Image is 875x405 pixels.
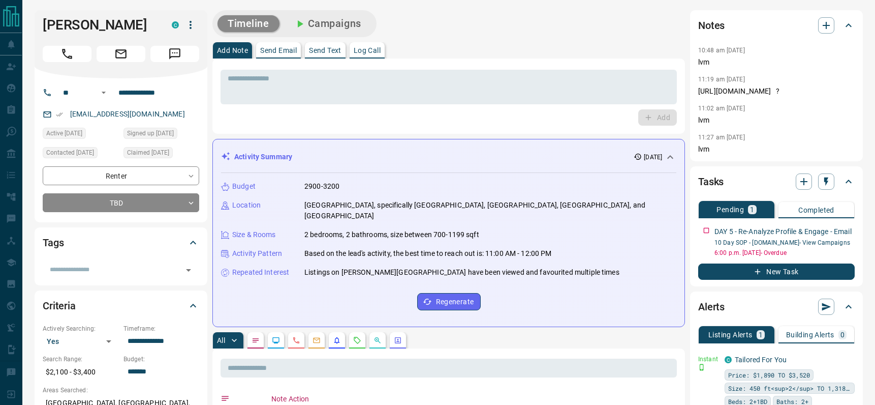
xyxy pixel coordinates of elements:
p: Activity Summary [234,152,292,162]
p: 0 [840,331,845,338]
span: Size: 450 ft<sup>2</sup> TO 1,318 ft<sup>2</sup> [728,383,851,393]
div: condos.ca [172,21,179,28]
span: Contacted [DATE] [46,148,94,158]
h2: Criteria [43,298,76,314]
span: Claimed [DATE] [127,148,169,158]
button: Open [181,263,196,277]
div: Activity Summary[DATE] [221,148,676,166]
svg: Opportunities [373,336,382,344]
h2: Tags [43,235,64,251]
span: Active [DATE] [46,128,82,138]
div: Yes [43,333,118,350]
h2: Alerts [698,299,725,315]
button: Timeline [217,15,279,32]
svg: Listing Alerts [333,336,341,344]
p: Note Action [271,394,673,404]
p: [GEOGRAPHIC_DATA], specifically [GEOGRAPHIC_DATA], [GEOGRAPHIC_DATA], [GEOGRAPHIC_DATA], and [GEO... [304,200,676,221]
p: 10:48 am [DATE] [698,47,745,54]
span: Message [150,46,199,62]
p: 2900-3200 [304,181,339,192]
span: Email [97,46,145,62]
p: 11:02 am [DATE] [698,105,745,112]
button: Open [98,86,110,99]
div: Wed Aug 13 2025 [43,128,118,142]
div: Wed Aug 06 2025 [123,128,199,142]
svg: Lead Browsing Activity [272,336,280,344]
p: 11:27 am [DATE] [698,134,745,141]
span: Call [43,46,91,62]
div: Alerts [698,295,855,319]
p: Budget [232,181,256,192]
p: Send Text [309,47,341,54]
h2: Notes [698,17,725,34]
div: Tags [43,230,199,255]
div: condos.ca [725,356,732,363]
svg: Agent Actions [394,336,402,344]
button: Regenerate [417,293,481,310]
p: 1 [750,206,754,213]
p: Building Alerts [786,331,834,338]
div: Notes [698,13,855,38]
span: Signed up [DATE] [127,128,174,138]
a: 10 Day SOP - [DOMAIN_NAME]- View Campaigns [714,239,850,246]
div: Fri Aug 08 2025 [123,147,199,161]
p: DAY 5 - Re-Analyze Profile & Engage - Email [714,226,852,237]
p: 11:19 am [DATE] [698,76,745,83]
p: 2 bedrooms, 2 bathrooms, size between 700-1199 sqft [304,229,479,240]
p: Send Email [260,47,297,54]
p: [URL][DOMAIN_NAME] ? [698,86,855,97]
a: [EMAIL_ADDRESS][DOMAIN_NAME] [70,110,185,118]
p: 6:00 p.m. [DATE] - Overdue [714,248,855,257]
p: Listings on [PERSON_NAME][GEOGRAPHIC_DATA] have been viewed and favourited multiple times [304,267,619,278]
p: $2,100 - $3,400 [43,364,118,381]
svg: Emails [312,336,321,344]
h2: Tasks [698,173,724,190]
div: Fri Aug 15 2025 [43,147,118,161]
div: Criteria [43,294,199,318]
p: Actively Searching: [43,324,118,333]
p: Completed [798,207,834,214]
svg: Requests [353,336,361,344]
p: lvm [698,57,855,68]
div: TBD [43,193,199,212]
div: Renter [43,166,199,185]
p: lvm [698,144,855,155]
button: New Task [698,264,855,280]
p: All [217,337,225,344]
p: Add Note [217,47,248,54]
p: lvm [698,115,855,126]
p: Location [232,200,261,211]
div: Tasks [698,169,855,194]
p: Repeated Interest [232,267,289,278]
p: Budget: [123,355,199,364]
span: Price: $1,890 TO $3,520 [728,370,810,380]
p: [DATE] [644,153,662,162]
p: Log Call [354,47,381,54]
p: Based on the lead's activity, the best time to reach out is: 11:00 AM - 12:00 PM [304,248,552,259]
a: Tailored For You [735,356,787,364]
p: Activity Pattern [232,248,282,259]
button: Campaigns [284,15,371,32]
p: Timeframe: [123,324,199,333]
svg: Push Notification Only [698,364,705,371]
p: Areas Searched: [43,386,199,395]
svg: Calls [292,336,300,344]
p: Instant [698,355,718,364]
svg: Email Verified [56,111,63,118]
p: Search Range: [43,355,118,364]
p: Pending [716,206,744,213]
p: 1 [759,331,763,338]
p: Listing Alerts [708,331,753,338]
h1: [PERSON_NAME] [43,17,157,33]
svg: Notes [252,336,260,344]
p: Size & Rooms [232,229,276,240]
